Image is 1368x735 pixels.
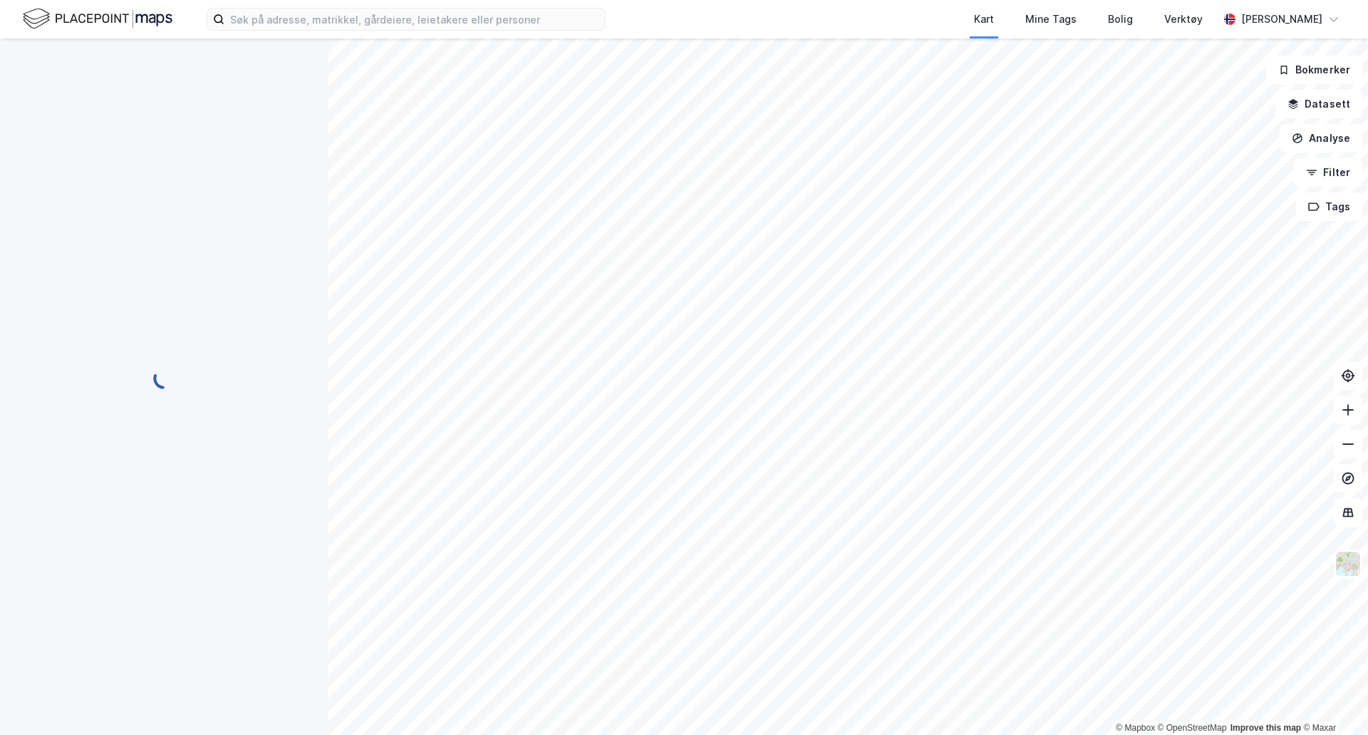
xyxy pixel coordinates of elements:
[1275,90,1362,118] button: Datasett
[23,6,172,31] img: logo.f888ab2527a4732fd821a326f86c7f29.svg
[1108,11,1133,28] div: Bolig
[1241,11,1322,28] div: [PERSON_NAME]
[1116,723,1155,733] a: Mapbox
[1158,723,1227,733] a: OpenStreetMap
[224,9,605,30] input: Søk på adresse, matrikkel, gårdeiere, leietakere eller personer
[1294,158,1362,187] button: Filter
[1335,550,1362,577] img: Z
[1297,667,1368,735] div: Kontrollprogram for chat
[1230,723,1301,733] a: Improve this map
[1297,667,1368,735] iframe: Chat Widget
[974,11,994,28] div: Kart
[1025,11,1077,28] div: Mine Tags
[1164,11,1203,28] div: Verktøy
[152,367,175,390] img: spinner.a6d8c91a73a9ac5275cf975e30b51cfb.svg
[1266,56,1362,84] button: Bokmerker
[1296,192,1362,221] button: Tags
[1280,124,1362,153] button: Analyse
